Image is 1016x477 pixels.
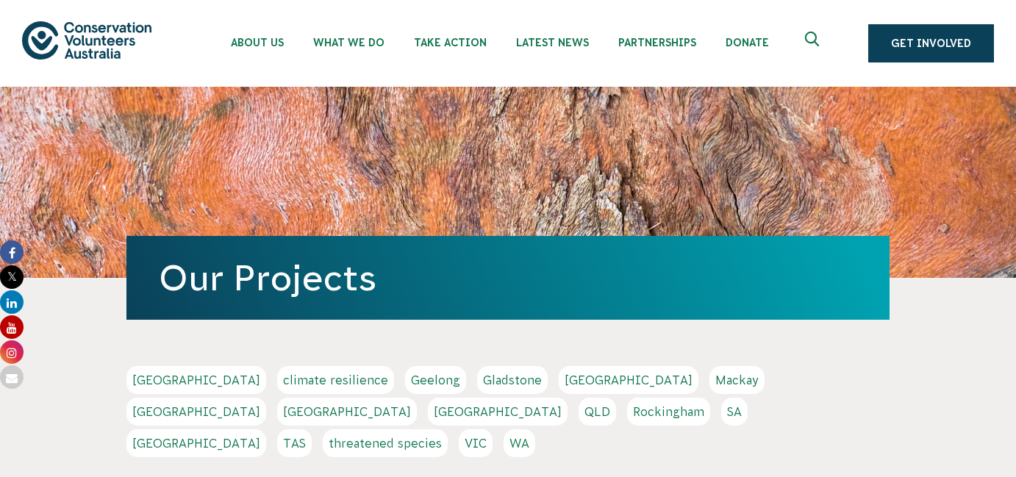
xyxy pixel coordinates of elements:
span: Take Action [414,37,487,49]
span: Expand search box [805,32,823,55]
a: Get Involved [868,24,994,62]
a: [GEOGRAPHIC_DATA] [428,398,568,426]
span: Partnerships [618,37,696,49]
a: Rockingham [627,398,710,426]
span: What We Do [313,37,384,49]
span: About Us [231,37,284,49]
a: Geelong [405,366,466,394]
button: Expand search box Close search box [796,26,831,61]
a: [GEOGRAPHIC_DATA] [126,429,266,457]
a: Mackay [709,366,765,394]
a: Our Projects [159,258,376,298]
a: SA [721,398,748,426]
a: QLD [579,398,616,426]
a: threatened species [323,429,448,457]
a: [GEOGRAPHIC_DATA] [126,366,266,394]
a: TAS [277,429,312,457]
a: VIC [459,429,493,457]
a: [GEOGRAPHIC_DATA] [277,398,417,426]
span: Latest News [516,37,589,49]
span: Donate [726,37,769,49]
a: Gladstone [477,366,548,394]
a: [GEOGRAPHIC_DATA] [126,398,266,426]
a: climate resilience [277,366,394,394]
img: logo.svg [22,21,151,59]
a: WA [504,429,535,457]
a: [GEOGRAPHIC_DATA] [559,366,698,394]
